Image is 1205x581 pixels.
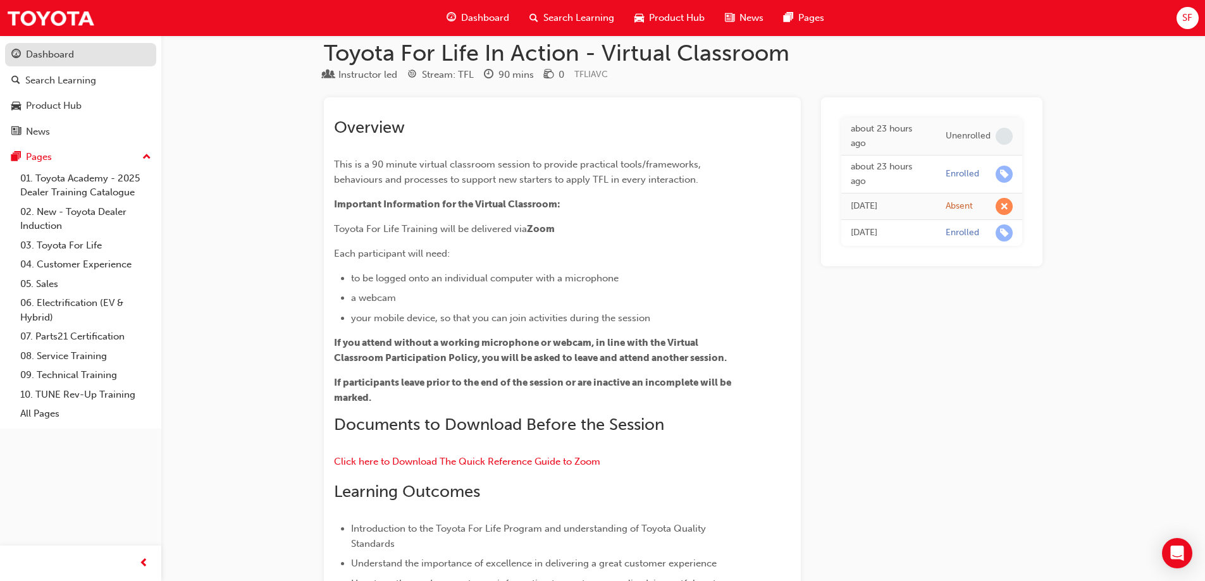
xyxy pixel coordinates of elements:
span: News [739,11,763,25]
a: All Pages [15,404,156,424]
div: 0 [559,68,564,82]
span: search-icon [11,75,20,87]
span: Each participant will need: [334,248,450,259]
a: 02. New - Toyota Dealer Induction [15,202,156,236]
span: to be logged onto an individual computer with a microphone [351,272,619,284]
span: guage-icon [447,10,456,26]
span: learningRecordVerb_ENROLL-icon [996,224,1013,242]
a: 06. Electrification (EV & Hybrid) [15,293,156,327]
div: Instructor led [338,68,397,82]
span: pages-icon [784,10,793,26]
div: Duration [484,67,534,83]
span: learningResourceType_INSTRUCTOR_LED-icon [324,70,333,81]
span: Overview [334,118,405,137]
div: News [26,125,50,139]
div: Type [324,67,397,83]
span: Learning resource code [574,69,608,80]
span: Toyota For Life Training will be delivered via [334,223,527,235]
span: Understand the importance of excellence in delivering a great customer experience [351,558,717,569]
div: Thu Jul 13 2023 00:00:00 GMT+1000 (Australian Eastern Standard Time) [851,199,927,214]
a: Click here to Download The Quick Reference Guide to Zoom [334,456,600,467]
a: News [5,120,156,144]
div: Stream [407,67,474,83]
div: 90 mins [498,68,534,82]
span: news-icon [11,126,21,138]
span: If you attend without a working microphone or webcam, in line with the Virtual Classroom Particip... [334,337,727,364]
a: Product Hub [5,94,156,118]
div: Stream: TFL [422,68,474,82]
span: Product Hub [649,11,705,25]
div: Product Hub [26,99,82,113]
img: Trak [6,4,95,32]
div: Pages [26,150,52,164]
span: news-icon [725,10,734,26]
span: prev-icon [139,556,149,572]
span: car-icon [634,10,644,26]
a: 07. Parts21 Certification [15,327,156,346]
button: Pages [5,145,156,169]
div: Tue Aug 26 2025 11:30:49 GMT+1000 (Australian Eastern Standard Time) [851,160,927,188]
span: guage-icon [11,49,21,61]
span: clock-icon [484,70,493,81]
a: 03. Toyota For Life [15,236,156,255]
span: learningRecordVerb_ENROLL-icon [996,166,1013,183]
a: car-iconProduct Hub [624,5,715,31]
div: Absent [946,200,973,212]
span: learningRecordVerb_ABSENT-icon [996,198,1013,215]
span: SF [1182,11,1192,25]
div: Search Learning [25,73,96,88]
span: target-icon [407,70,417,81]
span: Dashboard [461,11,509,25]
div: Tue Jun 13 2023 00:00:00 GMT+1000 (Australian Eastern Standard Time) [851,226,927,240]
span: Important Information for the Virtual Classroom: [334,199,560,210]
a: Dashboard [5,43,156,66]
button: DashboardSearch LearningProduct HubNews [5,40,156,145]
a: Search Learning [5,69,156,92]
span: learningRecordVerb_NONE-icon [996,128,1013,145]
a: search-iconSearch Learning [519,5,624,31]
a: pages-iconPages [774,5,834,31]
span: pages-icon [11,152,21,163]
a: 08. Service Training [15,346,156,366]
div: Open Intercom Messenger [1162,538,1192,568]
a: 05. Sales [15,274,156,294]
div: Unenrolled [946,130,991,142]
h1: Toyota For Life In Action - Virtual Classroom [324,39,1042,67]
span: This is a 90 minute virtual classroom session to provide practical tools/frameworks, behaviours a... [334,159,703,185]
a: guage-iconDashboard [436,5,519,31]
span: money-icon [544,70,553,81]
div: Dashboard [26,47,74,62]
span: If participants leave prior to the end of the session or are inactive an incomplete will be marked. [334,377,733,403]
span: Zoom [527,223,555,235]
span: Learning Outcomes [334,482,480,501]
a: 10. TUNE Rev-Up Training [15,385,156,405]
a: 04. Customer Experience [15,255,156,274]
span: your mobile device, so that you can join activities during the session [351,312,650,324]
span: a webcam [351,292,396,303]
span: up-icon [142,149,151,166]
div: Enrolled [946,168,979,180]
span: Documents to Download Before the Session [334,415,664,434]
a: news-iconNews [715,5,774,31]
a: 09. Technical Training [15,365,156,385]
a: 01. Toyota Academy - 2025 Dealer Training Catalogue [15,169,156,202]
span: Introduction to the Toyota For Life Program and understanding of Toyota Quality Standards [351,523,708,549]
div: Enrolled [946,227,979,239]
div: Price [544,67,564,83]
div: Tue Aug 26 2025 11:36:48 GMT+1000 (Australian Eastern Standard Time) [851,122,927,150]
button: SF [1177,7,1199,29]
span: Pages [798,11,824,25]
span: car-icon [11,101,21,112]
span: Search Learning [543,11,614,25]
span: search-icon [529,10,538,26]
